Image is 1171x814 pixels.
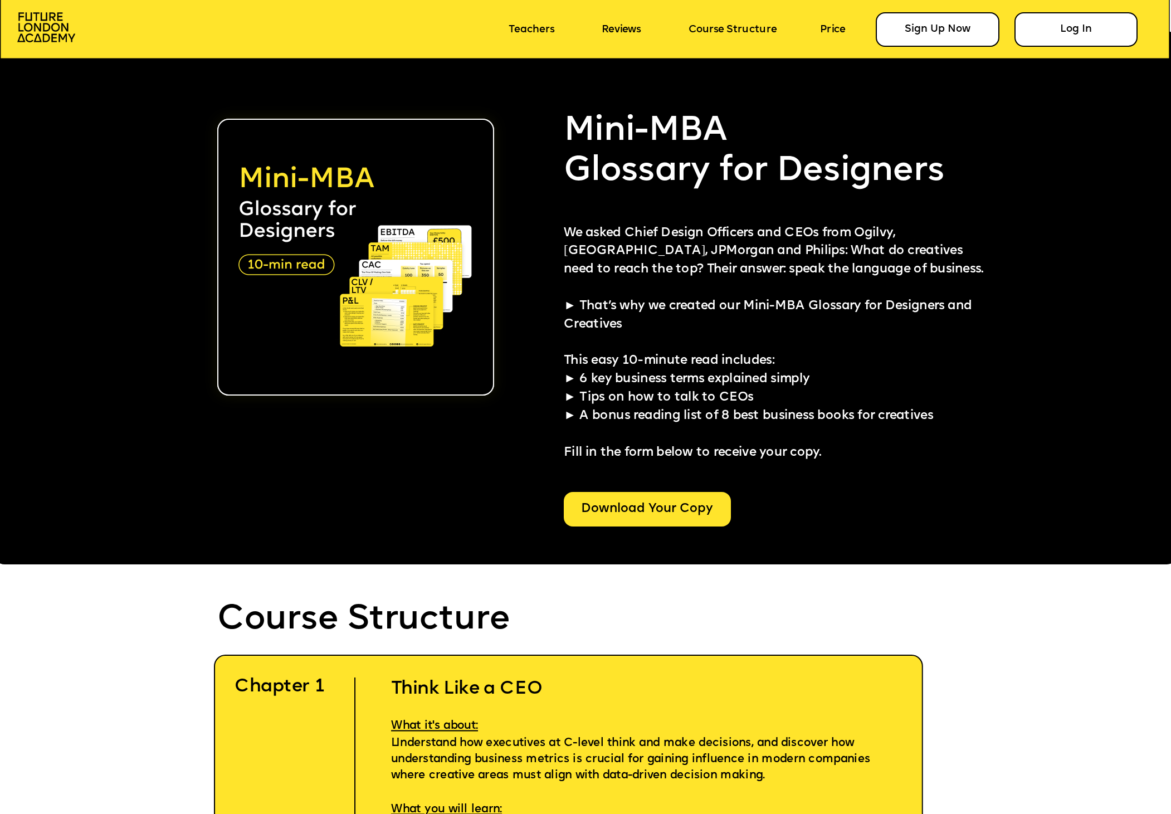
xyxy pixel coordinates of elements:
[17,12,76,42] img: image-aac980e9-41de-4c2d-a048-f29dd30a0068.png
[391,721,478,731] span: What it's about:
[217,600,766,640] p: Course Structure
[564,155,945,188] span: Glossary for Designers
[564,355,933,459] span: This easy 10-minute read includes: ► 6 key business terms explained simply ► Tips on how to talk ...
[235,677,325,696] span: Chapter 1
[820,24,845,35] a: Price
[602,24,641,35] a: Reviews
[391,738,874,781] span: Understand how executives at C-level think and make decisions, and discover how understanding bus...
[509,24,554,35] a: Teachers
[564,115,728,148] span: Mini-MBA
[689,24,777,35] a: Course Structure
[564,227,983,331] span: We asked Chief Design Officers and CEOs from Ogilvy, [GEOGRAPHIC_DATA], JPMorgan and Philips: Wha...
[368,655,912,700] h2: Think Like a CEO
